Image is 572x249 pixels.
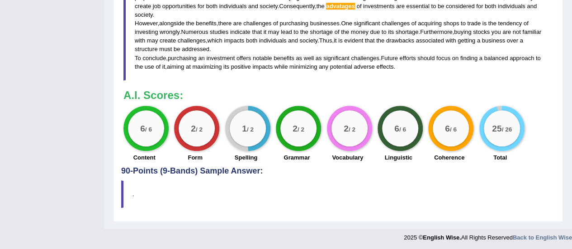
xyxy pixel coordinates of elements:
[174,46,180,52] span: be
[121,180,555,208] blockquote: .
[482,37,505,44] span: business
[382,20,410,27] span: challenges
[293,28,298,35] span: to
[450,126,457,133] small: / 6
[273,20,278,27] span: of
[386,37,414,44] span: drawbacks
[394,123,399,133] big: 6
[520,37,523,44] span: a
[145,126,152,133] small: / 6
[198,3,204,9] span: for
[363,3,394,9] span: investments
[416,37,444,44] span: associated
[488,20,496,27] span: the
[242,123,247,133] big: 1
[354,63,374,70] span: adverse
[156,63,161,70] span: of
[365,37,375,44] span: that
[485,3,496,9] span: both
[376,63,393,70] span: effects
[223,63,229,70] span: its
[492,123,501,133] big: 25
[341,28,349,35] span: the
[268,28,279,35] span: may
[445,123,450,133] big: 6
[510,55,534,61] span: approach
[142,55,166,61] span: conclude
[330,63,352,70] span: potential
[381,55,398,61] span: Future
[182,46,209,52] span: addressed
[513,234,572,241] a: Back to English Wise
[243,20,271,27] span: challenges
[206,55,235,61] span: investment
[206,3,217,9] span: both
[351,55,379,61] span: challenges
[370,28,380,35] span: due
[498,20,522,27] span: tendency
[524,20,529,27] span: of
[135,11,153,18] span: society
[482,20,487,27] span: is
[236,55,251,61] span: offers
[376,37,384,44] span: the
[317,3,325,9] span: the
[178,37,206,44] span: challenges
[230,28,251,35] span: indicate
[493,153,507,162] label: Total
[479,55,482,61] span: a
[477,37,480,44] span: a
[334,37,337,44] span: it
[299,37,317,44] span: society
[351,28,369,35] span: money
[135,28,158,35] span: investing
[382,28,387,35] span: to
[264,28,267,35] span: it
[288,37,298,44] span: and
[445,37,456,44] span: with
[476,3,483,9] span: for
[404,229,572,242] div: 2025 © All Rights Reserved
[162,63,165,70] span: it
[279,3,315,9] span: Consequently
[135,3,151,9] span: create
[443,20,459,27] span: shops
[406,3,429,9] span: essential
[452,55,459,61] span: on
[235,153,258,162] label: Spelling
[159,20,184,27] span: alongside
[224,37,244,44] span: impacts
[289,63,317,70] span: minimizing
[399,126,406,133] small: / 6
[522,28,541,35] span: familiar
[147,37,158,44] span: may
[417,55,435,61] span: should
[316,55,322,61] span: as
[492,28,501,35] span: you
[399,55,416,61] span: efforts
[135,63,143,70] span: the
[420,28,453,35] span: Furthermore
[140,123,145,133] big: 6
[181,28,208,35] span: Numerous
[253,55,272,61] span: notable
[167,63,184,70] span: aiming
[260,3,278,9] span: society
[310,28,333,35] span: shortage
[160,28,180,35] span: wrongly
[246,37,257,44] span: both
[252,63,273,70] span: impacts
[160,37,176,44] span: create
[348,126,355,133] small: / 2
[304,55,314,61] span: well
[259,37,287,44] span: individuals
[434,153,464,162] label: Coherence
[281,28,292,35] span: lead
[396,3,405,9] span: are
[135,55,141,61] span: To
[527,3,537,9] span: and
[354,20,380,27] span: significant
[188,153,203,162] label: Form
[332,153,363,162] label: Vocabulary
[501,126,512,133] small: / 26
